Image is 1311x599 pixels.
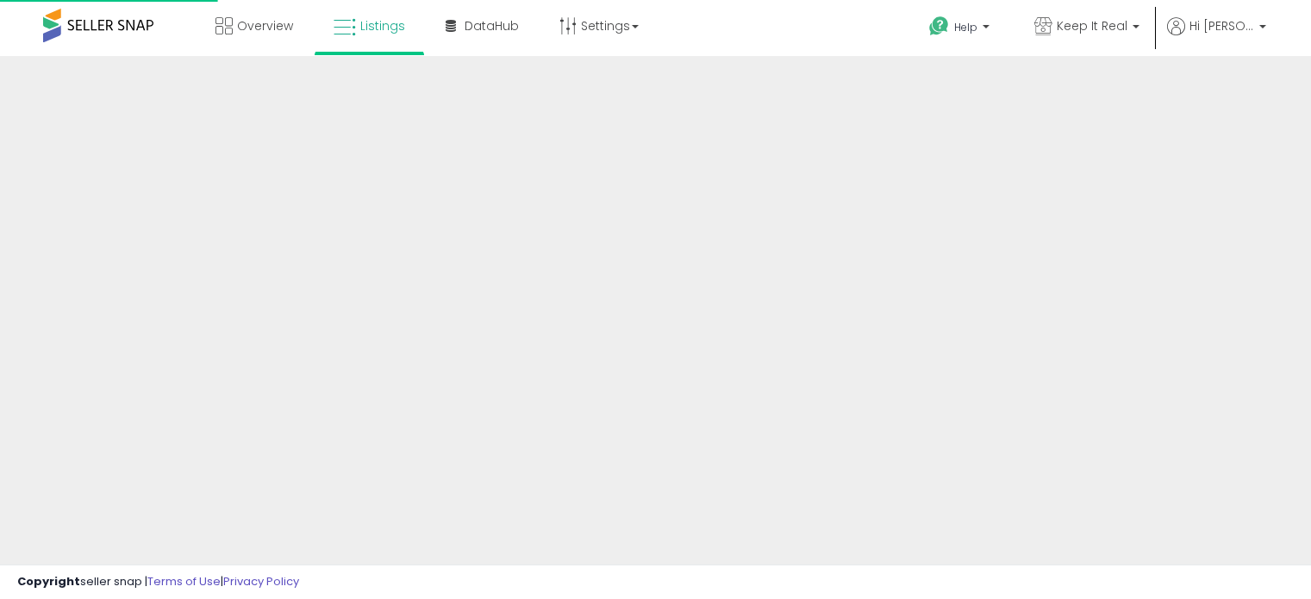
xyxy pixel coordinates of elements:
span: Overview [237,17,293,34]
span: DataHub [465,17,519,34]
a: Terms of Use [147,573,221,590]
span: Hi [PERSON_NAME] [1189,17,1254,34]
div: seller snap | | [17,574,299,590]
span: Help [954,20,977,34]
a: Help [915,3,1007,56]
span: Listings [360,17,405,34]
i: Get Help [928,16,950,37]
span: Keep It Real [1057,17,1127,34]
a: Hi [PERSON_NAME] [1167,17,1266,56]
a: Privacy Policy [223,573,299,590]
strong: Copyright [17,573,80,590]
